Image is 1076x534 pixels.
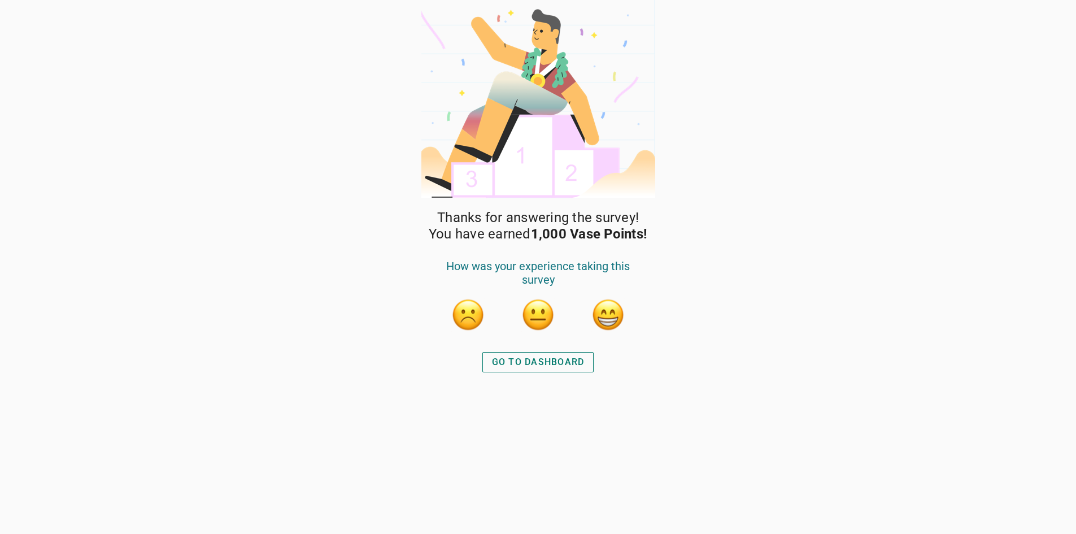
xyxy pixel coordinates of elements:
div: How was your experience taking this survey [433,259,643,298]
strong: 1,000 Vase Points! [531,226,648,242]
span: Thanks for answering the survey! [437,210,639,226]
span: You have earned [429,226,647,242]
button: GO TO DASHBOARD [482,352,594,372]
div: GO TO DASHBOARD [492,355,585,369]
